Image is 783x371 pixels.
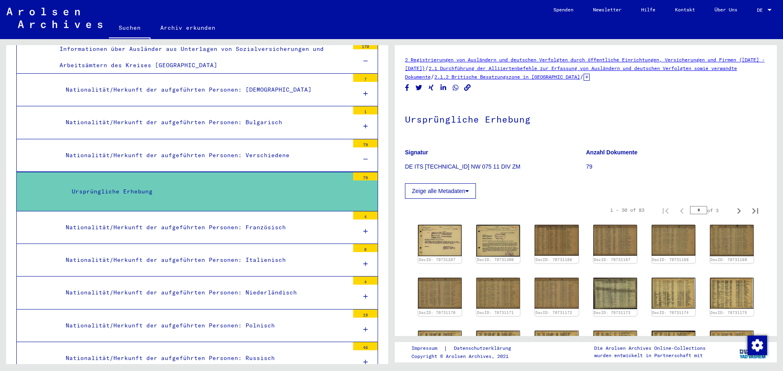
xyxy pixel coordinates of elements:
a: DocID: 70731172 [535,310,572,315]
img: yv_logo.png [738,342,768,362]
p: wurden entwickelt in Partnerschaft mit [594,352,706,359]
img: 001.jpg [418,331,462,362]
img: 001.jpg [418,278,462,309]
img: 001.jpg [593,225,637,256]
button: Last page [747,202,763,218]
div: 79 [353,139,378,147]
a: DocID: 70731168 [652,257,689,262]
div: 4 [353,211,378,220]
span: DE [757,7,766,13]
a: Suchen [109,18,150,39]
img: 001.jpg [476,225,520,256]
span: / [580,73,584,80]
a: DocID: 70731175 [710,310,747,315]
img: 001.jpg [593,278,637,309]
div: 79 [353,172,378,180]
div: 170 [353,41,378,49]
a: Datenschutzerklärung [447,344,521,353]
button: Next page [731,202,747,218]
button: Share on Xing [427,83,436,93]
button: Share on WhatsApp [451,83,460,93]
h1: Ursprüngliche Erhebung [405,101,767,136]
a: DocID: 70731300 [477,257,514,262]
b: Signatur [405,149,428,156]
a: 2 Registrierungen von Ausländern und deutschen Verfolgten durch öffentliche Einrichtungen, Versic... [405,57,765,71]
img: Arolsen_neg.svg [7,8,102,28]
button: First page [657,202,674,218]
div: Informationen über Ausländer aus Unterlagen von Sozialversicherungen und Arbeitsämtern des Kreise... [53,41,349,73]
img: 001.jpg [652,331,695,362]
button: Zeige alle Metadaten [405,183,476,199]
a: DocID: 70731174 [652,310,689,315]
div: 1 [353,106,378,114]
button: Share on Twitter [415,83,423,93]
div: Ursprüngliche Erhebung [66,184,349,200]
img: 001.jpg [652,278,695,309]
img: Zustimmung ändern [748,336,767,355]
button: Copy link [463,83,472,93]
img: 001.jpg [535,225,578,256]
span: / [425,64,429,72]
div: | [411,344,521,353]
p: 79 [586,162,767,171]
img: 001.jpg [593,331,637,362]
button: Share on Facebook [403,83,411,93]
div: 1 – 30 of 83 [610,206,644,214]
p: Die Arolsen Archives Online-Collections [594,345,706,352]
div: Nationalität/Herkunft der aufgeführten Personen: Russisch [60,350,349,366]
div: 8 [353,244,378,252]
img: 001.jpg [710,331,754,362]
img: 001.jpg [476,331,520,362]
a: Archiv erkunden [150,18,225,37]
div: Nationalität/Herkunft der aufgeführten Personen: Niederländisch [60,285,349,301]
a: DocID: 70731171 [477,310,514,315]
div: Nationalität/Herkunft der aufgeführten Personen: Bulgarisch [60,114,349,130]
img: 001.jpg [418,225,462,256]
a: DocID: 70731267 [419,257,456,262]
div: Nationalität/Herkunft der aufgeführten Personen: Französisch [60,220,349,235]
div: 46 [353,342,378,350]
img: 001.jpg [535,278,578,309]
img: 001.jpg [710,225,754,256]
div: 18 [353,310,378,318]
a: DocID: 70731167 [594,257,630,262]
span: / [431,73,434,80]
img: 001.jpg [476,278,520,309]
img: 001.jpg [652,225,695,256]
div: Nationalität/Herkunft der aufgeführten Personen: Italienisch [60,252,349,268]
button: Share on LinkedIn [439,83,448,93]
img: 001.jpg [710,278,754,309]
p: Copyright © Arolsen Archives, 2021 [411,353,521,360]
div: of 3 [690,206,731,214]
a: Impressum [411,344,444,353]
a: DocID: 70731173 [594,310,630,315]
p: DE ITS [TECHNICAL_ID] NW 075 11 DIV ZM [405,162,586,171]
a: DocID: 70731166 [535,257,572,262]
div: 7 [353,74,378,82]
div: Nationalität/Herkunft der aufgeführten Personen: Verschiedene [60,147,349,163]
b: Anzahl Dokumente [586,149,637,156]
a: DocID: 70731169 [710,257,747,262]
img: 001.jpg [535,331,578,362]
button: Previous page [674,202,690,218]
a: 2.1.2 Britische Besatzungszone in [GEOGRAPHIC_DATA] [434,74,580,80]
a: DocID: 70731170 [419,310,456,315]
div: 4 [353,277,378,285]
div: Nationalität/Herkunft der aufgeführten Personen: [DEMOGRAPHIC_DATA] [60,82,349,98]
div: Nationalität/Herkunft der aufgeführten Personen: Polnisch [60,318,349,334]
a: 2.1 Durchführung der Alliiertenbefehle zur Erfassung von Ausländern und deutschen Verfolgten sowi... [405,65,737,80]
